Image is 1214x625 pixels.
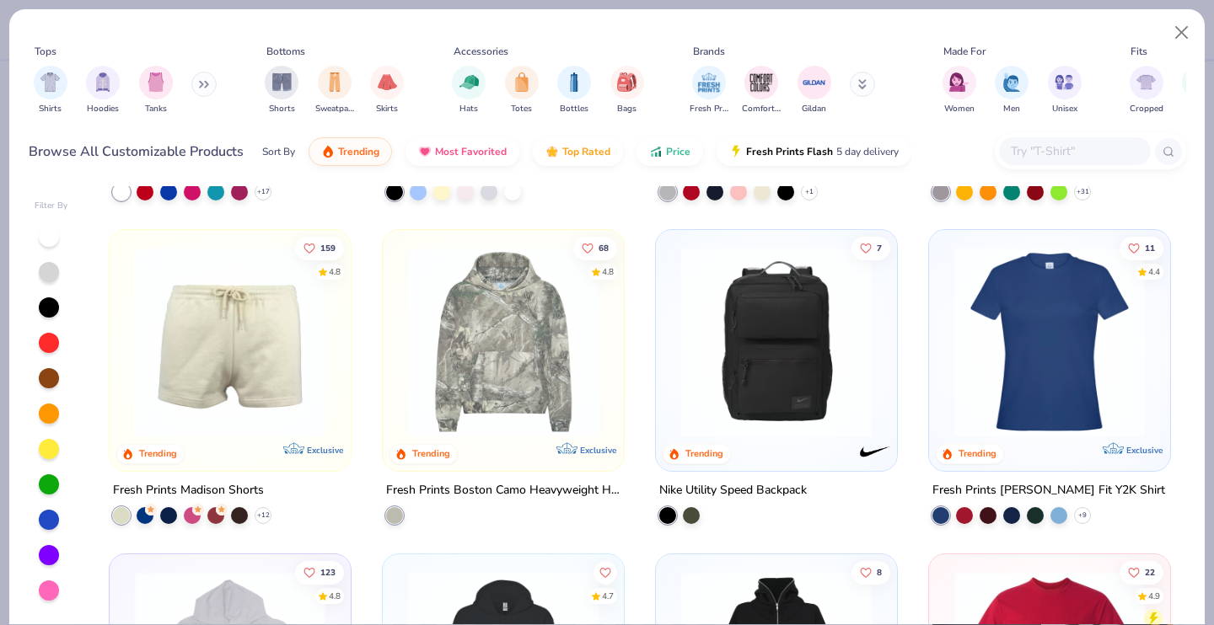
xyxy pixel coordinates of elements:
[836,142,899,162] span: 5 day delivery
[1052,103,1077,115] span: Unisex
[932,480,1165,501] div: Fresh Prints [PERSON_NAME] Fit Y2K Shirt
[296,560,345,584] button: Like
[511,103,532,115] span: Totes
[94,72,112,92] img: Hoodies Image
[943,44,986,59] div: Made For
[296,237,345,260] button: Like
[746,145,833,158] span: Fresh Prints Flash
[406,137,519,166] button: Most Favorited
[315,66,354,115] div: filter for Sweatpants
[1145,244,1155,253] span: 11
[87,103,119,115] span: Hoodies
[315,103,354,115] span: Sweatpants
[1125,445,1162,456] span: Exclusive
[513,72,531,92] img: Totes Image
[742,66,781,115] div: filter for Comfort Colors
[505,66,539,115] button: filter button
[1130,66,1163,115] button: filter button
[729,145,743,158] img: flash.gif
[147,72,165,92] img: Tanks Image
[690,66,728,115] button: filter button
[858,435,892,468] img: Nike logo
[693,44,725,59] div: Brands
[1078,510,1087,521] span: + 9
[321,244,336,253] span: 159
[257,510,270,521] span: + 12
[573,237,617,260] button: Like
[749,70,774,95] img: Comfort Colors Image
[610,66,644,115] button: filter button
[742,66,781,115] button: filter button
[307,445,343,456] span: Exclusive
[1130,103,1163,115] span: Cropped
[370,66,404,115] div: filter for Skirts
[690,66,728,115] div: filter for Fresh Prints
[139,66,173,115] div: filter for Tanks
[560,103,588,115] span: Bottles
[35,200,68,212] div: Filter By
[1055,72,1074,92] img: Unisex Image
[617,72,636,92] img: Bags Image
[607,247,814,437] img: c8ff052b-3bb3-4275-83ac-ecbad4516ae5
[1166,17,1198,49] button: Close
[802,103,826,115] span: Gildan
[86,66,120,115] div: filter for Hoodies
[1148,590,1160,602] div: 4.9
[943,66,976,115] button: filter button
[459,103,478,115] span: Hats
[602,590,614,602] div: 4.7
[330,266,341,279] div: 4.8
[34,66,67,115] button: filter button
[386,480,620,501] div: Fresh Prints Boston Camo Heavyweight Hoodie
[325,72,344,92] img: Sweatpants Image
[742,103,781,115] span: Comfort Colors
[851,560,890,584] button: Like
[257,186,270,196] span: + 17
[86,66,120,115] button: filter button
[943,66,976,115] div: filter for Women
[321,145,335,158] img: trending.gif
[1003,103,1020,115] span: Men
[877,568,882,576] span: 8
[802,70,827,95] img: Gildan Image
[696,70,722,95] img: Fresh Prints Image
[40,72,60,92] img: Shirts Image
[1131,44,1147,59] div: Fits
[995,66,1029,115] div: filter for Men
[949,72,969,92] img: Women Image
[452,66,486,115] div: filter for Hats
[946,247,1153,437] img: 6a9a0a85-ee36-4a89-9588-981a92e8a910
[505,66,539,115] div: filter for Totes
[798,66,831,115] div: filter for Gildan
[995,66,1029,115] button: filter button
[545,145,559,158] img: TopRated.gif
[1120,237,1163,260] button: Like
[565,72,583,92] img: Bottles Image
[1048,66,1082,115] button: filter button
[798,66,831,115] button: filter button
[376,103,398,115] span: Skirts
[805,186,814,196] span: + 1
[459,72,479,92] img: Hats Image
[1148,266,1160,279] div: 4.4
[879,247,1087,437] img: 18f9919c-45b8-45d8-b1a8-0f9476ac2f45
[269,103,295,115] span: Shorts
[557,66,591,115] button: filter button
[580,445,616,456] span: Exclusive
[418,145,432,158] img: most_fav.gif
[1002,72,1021,92] img: Men Image
[1145,568,1155,576] span: 22
[262,144,295,159] div: Sort By
[666,145,690,158] span: Price
[637,137,703,166] button: Price
[39,103,62,115] span: Shirts
[717,137,911,166] button: Fresh Prints Flash5 day delivery
[435,145,507,158] span: Most Favorited
[330,590,341,602] div: 4.8
[145,103,167,115] span: Tanks
[452,66,486,115] button: filter button
[1130,66,1163,115] div: filter for Cropped
[602,266,614,279] div: 4.8
[265,66,298,115] div: filter for Shorts
[272,72,292,92] img: Shorts Image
